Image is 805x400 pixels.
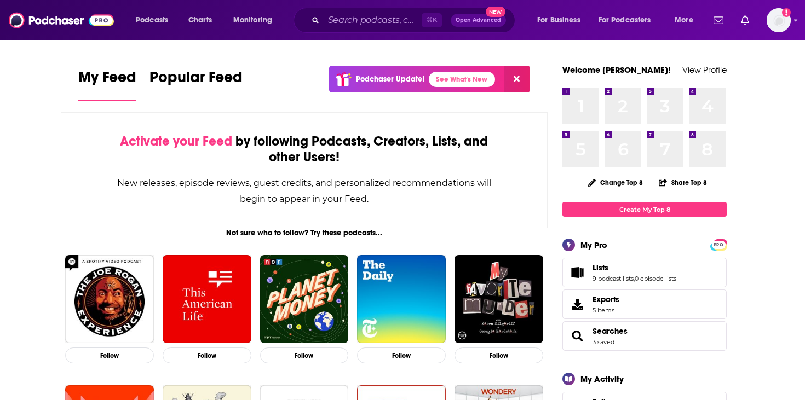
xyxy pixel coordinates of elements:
[78,68,136,101] a: My Feed
[120,133,232,149] span: Activate your Feed
[635,275,676,282] a: 0 episode lists
[455,255,543,344] img: My Favorite Murder with Karen Kilgariff and Georgia Hardstark
[593,275,634,282] a: 9 podcast lists
[580,374,624,384] div: My Activity
[128,11,182,29] button: open menu
[658,172,708,193] button: Share Top 8
[455,347,543,363] button: Follow
[233,13,272,28] span: Monitoring
[78,68,136,93] span: My Feed
[486,7,505,17] span: New
[593,294,619,304] span: Exports
[782,8,791,17] svg: Add a profile image
[593,306,619,314] span: 5 items
[260,255,349,344] img: Planet Money
[61,228,548,237] div: Not sure who to follow? Try these podcasts...
[537,13,580,28] span: For Business
[562,202,727,217] a: Create My Top 8
[181,11,219,29] a: Charts
[582,176,649,189] button: Change Top 8
[357,255,446,344] img: The Daily
[429,72,495,87] a: See What's New
[562,258,727,287] span: Lists
[593,263,608,273] span: Lists
[675,13,693,28] span: More
[260,347,349,363] button: Follow
[712,240,725,248] a: PRO
[562,65,671,75] a: Welcome [PERSON_NAME]!
[226,11,286,29] button: open menu
[356,74,424,84] p: Podchaser Update!
[530,11,594,29] button: open menu
[357,347,446,363] button: Follow
[304,8,526,33] div: Search podcasts, credits, & more...
[136,13,168,28] span: Podcasts
[65,347,154,363] button: Follow
[591,11,667,29] button: open menu
[709,11,728,30] a: Show notifications dropdown
[767,8,791,32] img: User Profile
[737,11,754,30] a: Show notifications dropdown
[456,18,501,23] span: Open Advanced
[566,328,588,344] a: Searches
[163,347,251,363] button: Follow
[116,175,492,207] div: New releases, episode reviews, guest credits, and personalized recommendations will begin to appe...
[566,265,588,280] a: Lists
[566,297,588,312] span: Exports
[562,321,727,351] span: Searches
[667,11,707,29] button: open menu
[422,13,442,27] span: ⌘ K
[562,289,727,319] a: Exports
[150,68,243,101] a: Popular Feed
[580,240,607,250] div: My Pro
[593,338,614,346] a: 3 saved
[324,11,422,29] input: Search podcasts, credits, & more...
[767,8,791,32] span: Logged in as derettb
[150,68,243,93] span: Popular Feed
[65,255,154,344] img: The Joe Rogan Experience
[9,10,114,31] img: Podchaser - Follow, Share and Rate Podcasts
[163,255,251,344] img: This American Life
[116,134,492,165] div: by following Podcasts, Creators, Lists, and other Users!
[451,14,506,27] button: Open AdvancedNew
[593,326,628,336] a: Searches
[599,13,651,28] span: For Podcasters
[767,8,791,32] button: Show profile menu
[593,263,676,273] a: Lists
[188,13,212,28] span: Charts
[682,65,727,75] a: View Profile
[634,275,635,282] span: ,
